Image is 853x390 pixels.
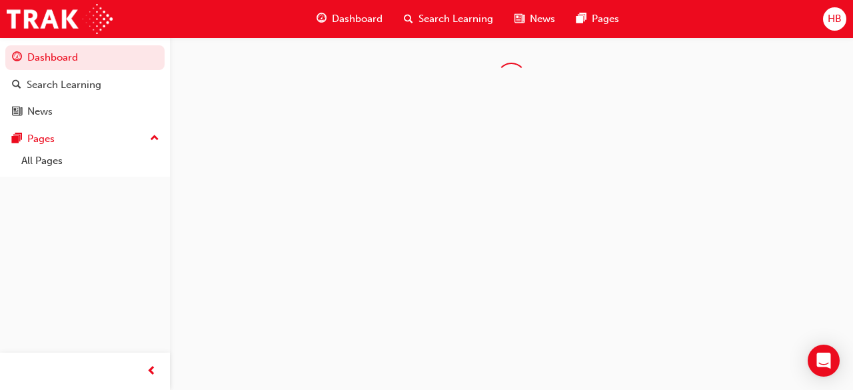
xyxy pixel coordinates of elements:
a: search-iconSearch Learning [393,5,504,33]
button: Pages [5,127,165,151]
span: pages-icon [12,133,22,145]
a: Search Learning [5,73,165,97]
div: Search Learning [27,77,101,93]
a: guage-iconDashboard [306,5,393,33]
a: All Pages [16,151,165,171]
span: search-icon [12,79,21,91]
span: News [530,11,555,27]
button: DashboardSearch LearningNews [5,43,165,127]
span: news-icon [12,106,22,118]
span: guage-icon [317,11,327,27]
div: Pages [27,131,55,147]
span: Search Learning [419,11,493,27]
a: news-iconNews [504,5,566,33]
a: pages-iconPages [566,5,630,33]
span: Dashboard [332,11,383,27]
span: prev-icon [147,363,157,380]
a: Dashboard [5,45,165,70]
span: pages-icon [576,11,586,27]
span: search-icon [404,11,413,27]
button: HB [823,7,846,31]
img: Trak [7,4,113,34]
span: guage-icon [12,52,22,64]
span: news-icon [514,11,524,27]
div: News [27,104,53,119]
a: News [5,99,165,124]
span: up-icon [150,130,159,147]
div: Open Intercom Messenger [808,345,840,377]
span: HB [828,11,842,27]
span: Pages [592,11,619,27]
